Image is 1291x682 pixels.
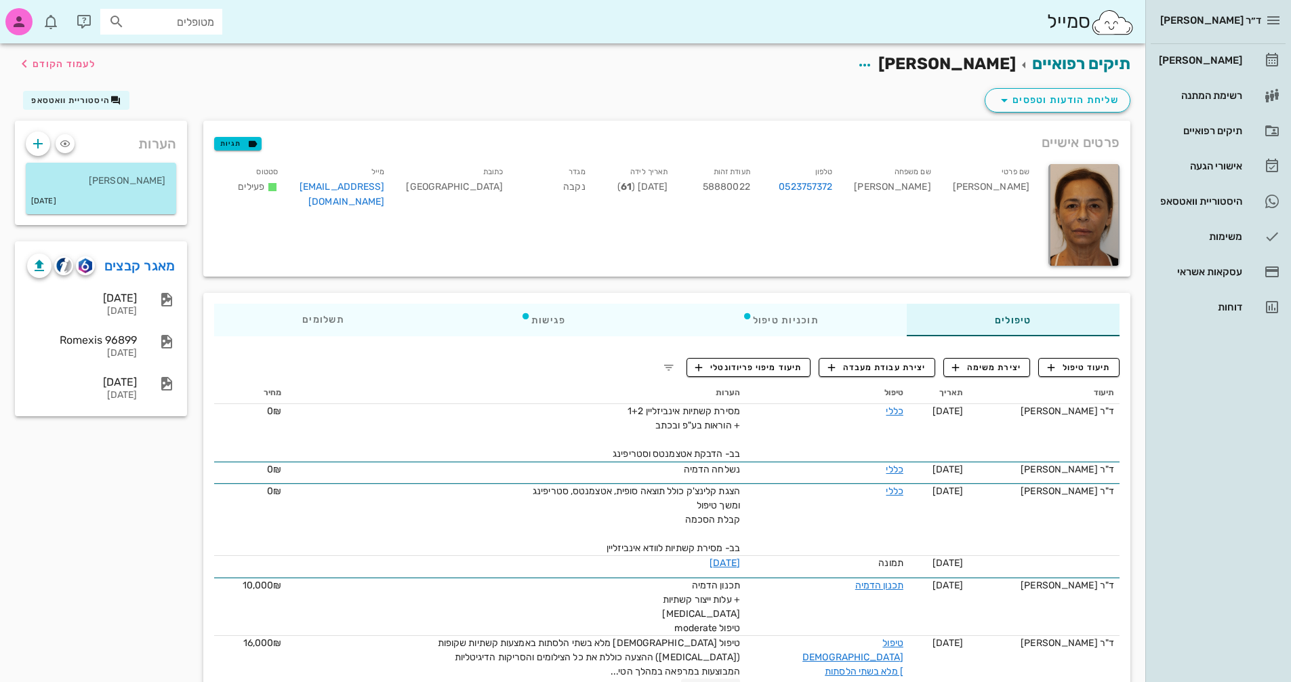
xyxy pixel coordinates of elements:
[779,180,832,195] a: 0523757372
[684,464,740,475] span: נשלחה הדמיה
[907,304,1120,336] div: טיפולים
[996,92,1119,108] span: שליחת הודעות וטפסים
[1042,132,1120,153] span: פרטים אישיים
[438,637,740,677] span: טיפול [DEMOGRAPHIC_DATA] מלא בשתי הלסתות באמצעות קשתיות שקופות ([MEDICAL_DATA]) ההצעה כוללת את כל...
[1151,185,1286,218] a: תגהיסטוריית וואטסאפ
[1156,90,1242,101] div: רשימת המתנה
[1151,44,1286,77] a: [PERSON_NAME]
[27,390,137,401] div: [DATE]
[267,485,281,497] span: 0₪
[406,181,503,193] span: [GEOGRAPHIC_DATA]
[1032,54,1130,73] a: תיקים רפואיים
[1151,256,1286,288] a: עסקאות אשראי
[1048,361,1111,374] span: תיעוד טיפול
[886,405,903,417] a: כללי
[1002,167,1029,176] small: שם פרטי
[243,637,282,649] span: 16,000₪
[483,167,504,176] small: כתובת
[569,167,585,176] small: מגדר
[1156,161,1242,172] div: אישורי הגעה
[302,315,344,325] span: תשלומים
[243,580,282,591] span: 10,000₪
[1156,302,1242,313] div: דוחות
[886,464,903,475] a: כללי
[238,181,264,193] span: פעילים
[27,348,137,359] div: [DATE]
[952,361,1021,374] span: יצירת משימה
[214,382,287,404] th: מחיר
[300,181,385,207] a: [EMAIL_ADDRESS][DOMAIN_NAME]
[1156,55,1242,66] div: [PERSON_NAME]
[933,405,963,417] span: [DATE]
[76,256,95,275] button: romexis logo
[31,194,56,209] small: [DATE]
[687,358,811,377] button: תיעוד מיפוי פריודונטלי
[1151,291,1286,323] a: דוחות
[267,464,281,475] span: 0₪
[15,121,187,160] div: הערות
[802,637,903,677] a: טיפול [DEMOGRAPHIC_DATA] מלא בשתי הלסתות
[630,167,668,176] small: תאריך לידה
[371,167,384,176] small: מייל
[909,382,968,404] th: תאריך
[695,361,802,374] span: תיעוד מיפוי פריודונטלי
[819,358,935,377] button: יצירת עבודת מעבדה
[878,54,1016,73] span: [PERSON_NAME]
[287,382,745,404] th: הערות
[933,637,963,649] span: [DATE]
[27,376,137,388] div: [DATE]
[514,161,596,218] div: נקבה
[843,161,941,218] div: [PERSON_NAME]
[933,464,963,475] span: [DATE]
[31,96,110,105] span: היסטוריית וואטסאפ
[37,174,165,188] p: [PERSON_NAME]
[1047,7,1134,37] div: סמייל
[942,161,1040,218] div: [PERSON_NAME]
[714,167,750,176] small: תעודת זהות
[662,580,739,634] span: תכנון הדמיה + עלות ייצור קשתיות [MEDICAL_DATA] טיפול moderate
[27,334,137,346] div: Romexis 96899
[220,138,255,150] span: תגיות
[886,485,903,497] a: כללי
[621,181,632,193] strong: 61
[974,578,1114,593] div: ד"ר [PERSON_NAME]
[56,258,72,273] img: cliniview logo
[533,485,740,554] span: הצגת קלינצ'ק כולל תוצאה סופית, אטצמנטס, סטריפינג ומשך טיפול קבלת הסכמה בב- מסירת קשתיות לוודא אינ...
[33,58,96,70] span: לעמוד הקודם
[1151,220,1286,253] a: משימות
[815,167,833,176] small: טלפון
[745,382,909,404] th: טיפול
[1038,358,1120,377] button: תיעוד טיפול
[432,304,654,336] div: פגישות
[256,167,278,176] small: סטטוס
[27,306,137,317] div: [DATE]
[40,11,48,19] span: תג
[613,405,740,460] span: מסירת קשתיות אינביזליין 1+2 + הוראות בע"פ ובכתב בב- הדבקת אטצמנטס וסטריפינג
[27,292,137,304] div: [DATE]
[654,304,907,336] div: תוכניות טיפול
[974,462,1114,477] div: ד"ר [PERSON_NAME]
[710,557,740,569] a: [DATE]
[985,88,1130,113] button: שליחת הודעות וטפסים
[1151,79,1286,112] a: רשימת המתנה
[878,557,903,569] span: תמונה
[267,405,281,417] span: 0₪
[1156,196,1242,207] div: היסטוריית וואטסאפ
[895,167,931,176] small: שם משפחה
[968,382,1120,404] th: תיעוד
[933,557,963,569] span: [DATE]
[855,580,903,591] a: תכנון הדמיה
[54,256,73,275] button: cliniview logo
[214,137,262,151] button: תגיות
[23,91,129,110] button: היסטוריית וואטסאפ
[974,404,1114,418] div: ד"ר [PERSON_NAME]
[104,255,176,277] a: מאגר קבצים
[1160,14,1261,26] span: ד״ר [PERSON_NAME]
[933,485,963,497] span: [DATE]
[974,636,1114,650] div: ד"ר [PERSON_NAME]
[974,484,1114,498] div: ד"ר [PERSON_NAME]
[1156,125,1242,136] div: תיקים רפואיים
[703,181,750,193] span: 58880022
[617,181,668,193] span: [DATE] ( )
[828,361,926,374] span: יצירת עבודת מעבדה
